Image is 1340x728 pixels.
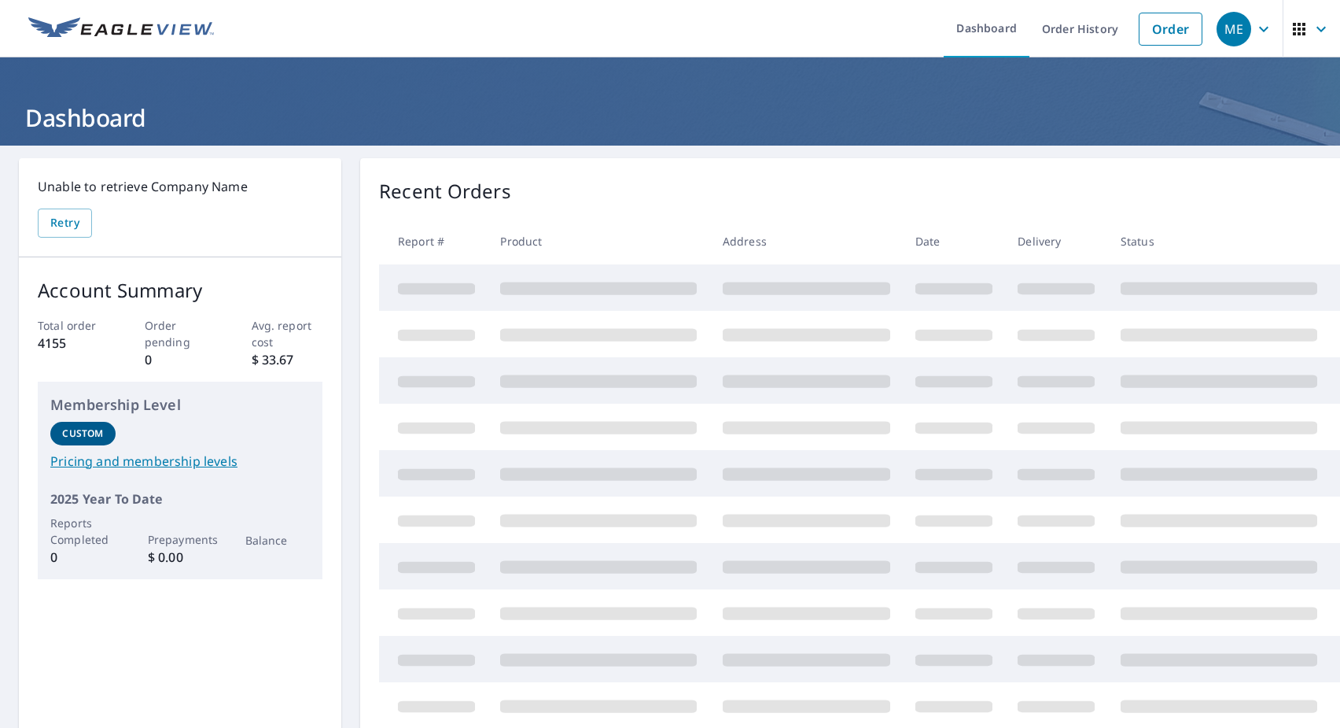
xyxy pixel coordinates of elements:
p: Recent Orders [379,177,511,205]
p: Unable to retrieve Company Name [38,177,322,196]
th: Product [488,218,709,264]
th: Delivery [1005,218,1107,264]
button: Retry [38,209,92,238]
p: 4155 [38,334,109,353]
th: Report # [379,218,488,264]
p: Reports Completed [50,515,116,548]
p: Avg. report cost [252,317,323,350]
p: Prepayments [148,531,213,548]
div: ME [1217,12,1251,46]
th: Date [903,218,1005,264]
img: EV Logo [28,17,214,41]
p: Custom [62,427,103,441]
p: 0 [50,548,116,567]
p: $ 33.67 [252,350,323,369]
p: 0 [145,350,216,369]
p: Order pending [145,317,216,350]
th: Address [710,218,903,264]
th: Status [1108,218,1330,264]
h1: Dashboard [19,102,1321,134]
p: Membership Level [50,394,310,416]
a: Pricing and membership levels [50,452,310,471]
span: Retry [50,213,79,233]
p: Balance [245,532,311,549]
a: Order [1139,13,1202,46]
p: Total order [38,317,109,334]
p: 2025 Year To Date [50,490,310,508]
p: $ 0.00 [148,548,213,567]
p: Account Summary [38,276,322,305]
